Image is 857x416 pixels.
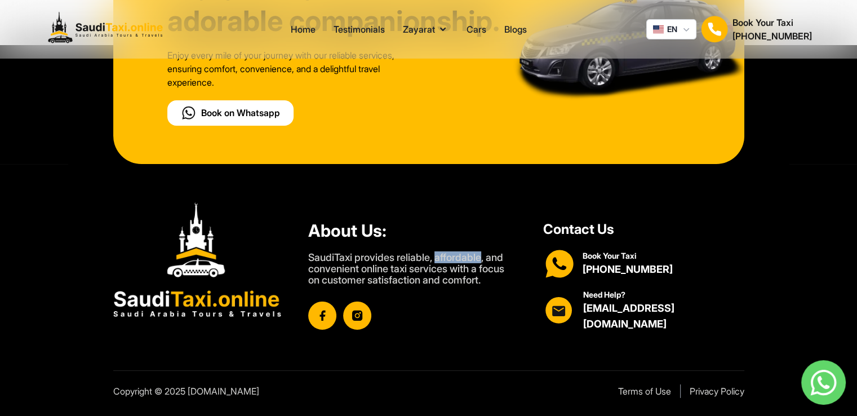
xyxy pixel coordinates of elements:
[167,48,421,89] p: Enjoy every mile of your journey with our reliable services, ensuring comfort, convenience, and a...
[167,100,294,126] button: Book on Whatsapp
[308,220,516,252] h1: About Us:
[583,289,744,300] h1: Need Help?
[113,384,259,398] p: Copyright © 2025 [DOMAIN_NAME]
[543,295,574,326] img: WhatsApp Icon
[732,16,812,43] div: Book Your Taxi
[467,23,486,36] a: Cars
[308,302,336,330] img: facebook
[732,16,812,29] h1: Book Your Taxi
[543,220,744,250] h1: Contact Us
[667,24,677,35] span: EN
[504,23,527,36] a: Blogs
[308,252,516,286] p: SaudiTaxi provides reliable, affordable, and convenient online taxi services with a focus on cust...
[113,202,281,318] img: Footer Logo
[403,23,449,36] button: Zayarat
[343,302,371,330] img: instagram
[543,289,744,332] div: Reach Us at
[334,23,385,36] a: Testimonials
[308,302,336,330] a: Facebook
[583,262,673,277] h2: [PHONE_NUMBER]
[732,29,812,43] h2: [PHONE_NUMBER]
[583,300,744,332] h2: [EMAIL_ADDRESS][DOMAIN_NAME]
[801,360,846,405] img: whatsapp
[45,9,171,50] img: Logo
[343,302,371,330] a: Instagram
[181,105,197,121] img: call
[545,250,574,278] img: WhatsApp Icon
[646,19,696,39] button: EN
[607,384,671,398] a: Terms of Use
[701,16,728,43] img: Book Your Taxi
[291,23,316,36] a: Home
[583,250,673,262] h1: Book Your Taxi
[690,384,744,398] a: Privacy Policy
[543,250,744,278] div: Book Your Taxi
